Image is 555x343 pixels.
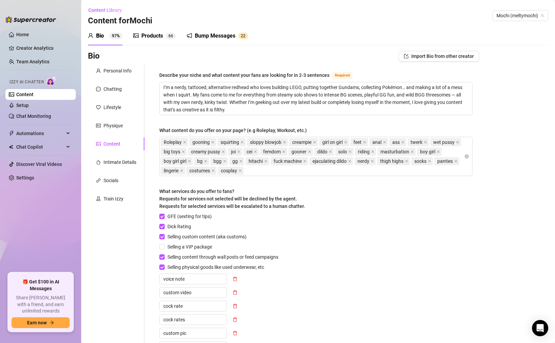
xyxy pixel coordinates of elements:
[9,79,44,85] span: Izzy AI Chatter
[213,157,222,165] span: bgg
[164,167,179,174] span: lingerie
[456,141,459,144] span: close
[238,33,248,39] sup: 22
[217,138,246,146] span: squirting
[165,213,214,220] span: GFE (sexting for tips)
[433,138,455,146] span: wet pussy
[164,138,182,146] span: Roleplay
[103,158,136,166] div: Intimate Details
[408,138,429,146] span: twerk
[166,33,176,39] sup: 66
[357,157,369,165] span: nerdy
[283,141,286,144] span: close
[238,169,242,172] span: close
[88,33,93,38] span: user
[103,177,118,184] div: Socials
[16,59,49,64] a: Team Analytics
[414,157,426,165] span: socks
[377,157,410,165] span: thigh highs
[159,287,227,298] input: Enter custom item
[322,138,343,146] span: girl on girl
[250,138,281,146] span: sloppy blowjob
[411,53,474,59] span: Import Bio from other creator
[329,150,332,153] span: close
[159,274,227,284] input: Enter custom item
[231,148,236,155] span: joi
[233,331,237,336] span: delete
[338,148,347,155] span: solo
[411,157,433,165] span: socks
[187,33,192,38] span: notification
[354,157,376,165] span: nerdy
[319,138,349,146] span: girl on girl
[411,138,422,146] span: twerk
[168,34,171,38] span: 6
[161,148,187,156] span: big toys
[353,138,362,146] span: feet
[223,159,226,163] span: close
[96,142,101,146] span: picture
[383,141,386,144] span: close
[16,113,51,119] a: Chat Monitoring
[434,157,459,165] span: panties
[430,138,461,146] span: wet pussy
[314,148,334,156] span: dildo
[532,320,548,336] div: Open Intercom Messenger
[348,150,352,153] span: close
[88,51,100,62] h3: Bio
[317,148,327,155] span: dildo
[11,279,70,292] span: 🎁 Get $100 in AI Messages
[161,138,188,146] span: Roleplay
[211,141,214,144] span: close
[189,167,210,174] span: costumes
[308,150,311,153] span: close
[103,104,121,111] div: Lifestyle
[165,263,267,271] span: Selling physical goods like used underwear, etc
[239,159,242,163] span: close
[109,33,122,39] sup: 97%
[103,122,123,129] div: Physique
[159,189,305,209] span: What services do you offer to fans? Requests for services not selected will be declined by the ag...
[313,157,347,165] span: ejaculating dildo
[16,103,29,108] a: Setup
[103,140,120,148] div: Content
[377,148,416,156] span: masturbation
[159,328,227,339] input: Enter custom item
[197,157,203,165] span: bg
[271,157,308,165] span: fuck machine
[171,34,173,38] span: 6
[233,277,237,281] span: delete
[540,14,545,18] span: team
[141,32,163,40] div: Products
[159,301,227,312] input: Enter custom item
[428,159,431,163] span: close
[189,138,216,146] span: gooning
[16,162,62,167] a: Discover Viral Videos
[159,71,329,79] div: Describe your niche and what content your fans are looking for in 2-3 sentences
[191,148,220,155] span: creamy pussy
[398,51,479,62] button: Import Bio from other creator
[289,138,318,146] span: creampie
[417,148,442,156] span: boy girl
[355,148,376,156] span: riding
[96,178,101,183] span: link
[88,7,122,13] span: Content Library
[204,159,207,163] span: close
[16,43,70,53] a: Creator Analytics
[313,141,316,144] span: close
[228,148,242,156] span: joi
[420,148,435,155] span: boy girl
[218,167,244,175] span: cosplay
[260,148,287,156] span: femdom
[160,82,472,115] textarea: Describe your niche and what content your fans are looking for in 2-3 sentences
[404,54,409,59] span: import
[96,123,101,128] span: idcard
[49,320,54,325] span: arrow-right
[292,138,311,146] span: creampie
[88,5,127,16] button: Content Library
[103,67,132,74] div: Personal Info
[159,127,307,134] div: What content do you offer on your page? (e.g Roleplay, Workout, etc.)
[233,290,237,295] span: delete
[165,243,215,251] span: Selling a VIP package
[350,138,368,146] span: feet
